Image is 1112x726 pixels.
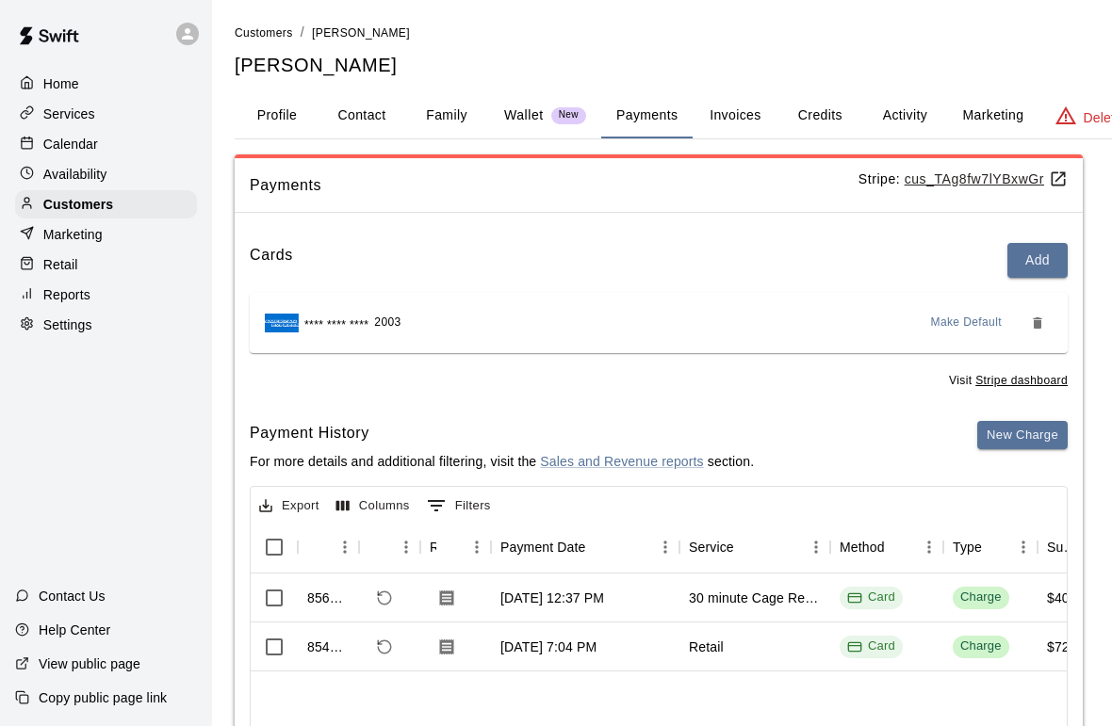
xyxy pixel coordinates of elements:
[689,637,724,656] div: Retail
[250,243,293,278] h6: Cards
[43,315,92,334] p: Settings
[250,173,859,198] span: Payments
[307,637,350,656] div: 854084
[312,26,410,40] span: [PERSON_NAME]
[307,534,334,560] button: Sort
[924,308,1010,338] button: Make Default
[960,637,1002,655] div: Charge
[422,491,496,521] button: Show filters
[332,492,415,521] button: Select columns
[586,534,613,560] button: Sort
[949,372,1068,391] span: Visit
[420,521,491,573] div: Receipt
[504,105,544,125] p: Wallet
[1047,637,1088,656] div: $72.00
[331,533,359,561] button: Menu
[859,169,1068,189] p: Stripe:
[847,637,895,655] div: Card
[307,589,350,607] div: 856043
[982,534,1008,560] button: Sort
[915,533,943,561] button: Menu
[15,160,197,188] a: Availability
[43,255,78,274] p: Retail
[43,195,113,214] p: Customers
[430,581,464,615] button: Download Receipt
[540,454,703,469] a: Sales and Revenue reports
[491,521,679,573] div: Payment Date
[39,621,110,639] p: Help Center
[953,521,982,573] div: Type
[500,637,597,656] div: Oct 3, 2025 at 7:04 PM
[43,225,103,244] p: Marketing
[975,374,1068,387] a: Stripe dashboard
[254,492,324,521] button: Export
[943,521,1038,573] div: Type
[1022,308,1053,338] button: Remove
[15,190,197,218] a: Customers
[430,630,464,664] button: Download Receipt
[847,589,895,606] div: Card
[947,93,1038,138] button: Marketing
[463,533,491,561] button: Menu
[15,70,197,98] a: Home
[301,23,304,42] li: /
[1009,533,1038,561] button: Menu
[368,631,401,663] span: Refund payment
[905,171,1068,186] a: cus_TAg8fw7lYBxwGr
[689,521,734,573] div: Service
[802,533,830,561] button: Menu
[15,130,197,158] a: Calendar
[651,533,679,561] button: Menu
[15,100,197,128] a: Services
[39,688,167,707] p: Copy public page link
[840,521,885,573] div: Method
[862,93,947,138] button: Activity
[1007,243,1068,278] button: Add
[15,281,197,309] a: Reports
[830,521,943,573] div: Method
[734,534,760,560] button: Sort
[960,589,1002,606] div: Charge
[1047,589,1088,607] div: $40.00
[43,135,98,153] p: Calendar
[43,165,107,184] p: Availability
[777,93,862,138] button: Credits
[693,93,777,138] button: Invoices
[43,285,90,304] p: Reports
[43,105,95,123] p: Services
[977,421,1068,450] button: New Charge
[250,452,754,471] p: For more details and additional filtering, visit the section.
[39,654,140,673] p: View public page
[392,533,420,561] button: Menu
[368,582,401,614] span: Refund payment
[43,74,79,93] p: Home
[374,314,401,332] span: 2003
[931,314,1003,332] span: Make Default
[689,589,821,607] div: 30 minute Cage Rental
[500,589,604,607] div: Oct 5, 2025 at 12:37 PM
[39,587,106,605] p: Contact Us
[601,93,693,138] button: Payments
[319,93,404,138] button: Contact
[885,534,911,560] button: Sort
[679,521,830,573] div: Service
[15,311,197,339] a: Settings
[404,93,489,138] button: Family
[235,24,293,40] a: Customers
[298,521,359,573] div: Id
[436,534,463,560] button: Sort
[235,93,319,138] button: Profile
[15,220,197,249] a: Marketing
[359,521,420,573] div: Refund
[235,26,293,40] span: Customers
